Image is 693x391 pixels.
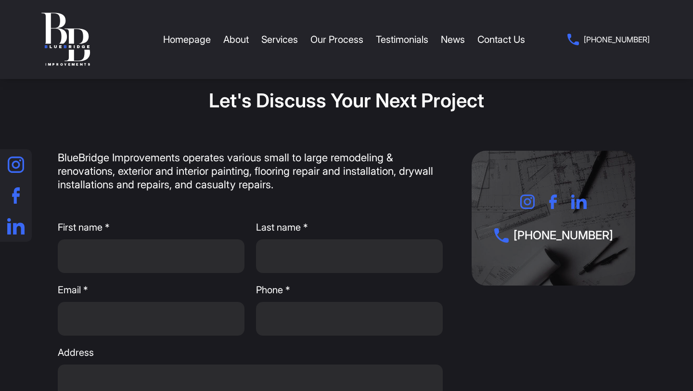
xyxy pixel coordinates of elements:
span: Phone * [256,283,443,297]
a: News [441,25,465,54]
a: Testimonials [376,25,428,54]
div: BlueBridge Improvements operates various small to large remodeling & renovations, exterior and in... [58,151,443,191]
a: Homepage [163,25,211,54]
a: [PHONE_NUMBER] [567,33,650,46]
span: Address [58,345,443,360]
span: [PHONE_NUMBER] [584,33,650,46]
input: Last name * [256,239,443,273]
span: First name * [58,220,244,235]
span: Last name * [256,220,443,235]
input: Email * [58,302,244,336]
a: Services [261,25,298,54]
a: Our Process [310,25,363,54]
a: About [223,25,249,54]
span: Email * [58,283,244,297]
input: First name * [58,239,244,273]
input: Phone * [256,302,443,336]
h2: Let's Discuss Your Next Project [43,89,650,151]
a: Contact Us [477,25,525,54]
a: [PHONE_NUMBER] [494,228,613,243]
